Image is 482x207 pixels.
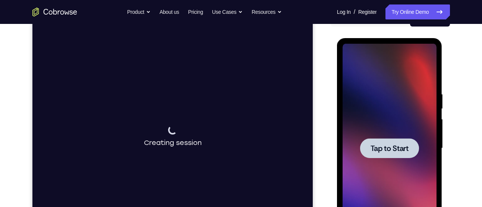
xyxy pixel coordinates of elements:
[34,106,72,114] span: Tap to Start
[23,100,82,120] button: Tap to Start
[354,7,355,16] span: /
[385,4,450,19] a: Try Online Demo
[160,4,179,19] a: About us
[188,4,203,19] a: Pricing
[358,4,377,19] a: Register
[111,114,169,136] div: Creating session
[252,4,282,19] button: Resources
[32,7,77,16] a: Go to the home page
[212,4,243,19] button: Use Cases
[127,4,151,19] button: Product
[337,4,351,19] a: Log In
